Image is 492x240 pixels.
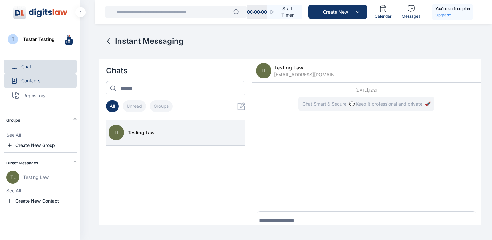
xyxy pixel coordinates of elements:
[6,171,19,184] span: TL
[274,71,338,78] span: [EMAIL_ADDRESS][DOMAIN_NAME]
[6,132,21,138] button: See All
[21,78,40,84] span: Contacts
[372,2,394,22] a: Calendar
[6,153,77,171] div: Direct Messages
[8,34,18,44] button: T
[150,100,173,112] button: Groups
[355,88,377,93] span: [DATE], 12:21
[109,125,124,140] span: TL
[23,92,46,99] span: Repository
[106,120,245,146] button: TLTesting Law
[6,188,21,194] button: See All
[320,9,354,15] span: Create New
[23,36,55,42] span: Tester Testing
[115,36,184,46] span: Instant Messaging
[21,63,31,70] span: Chat
[399,2,423,22] a: Messages
[6,161,73,166] h2: Direct Messages
[402,14,420,19] span: Messages
[256,63,271,78] span: TL
[13,6,26,19] img: Logo
[65,34,73,45] img: Logo
[29,8,67,17] img: Logo
[279,5,297,18] span: Start Timer
[6,171,77,184] button: TLTesting Law
[15,198,59,204] span: Create New Contact
[23,174,49,180] span: Testing Law
[6,110,77,128] div: Groups
[106,100,119,112] button: All
[5,8,75,18] button: Logo
[128,129,155,136] span: Testing Law
[308,5,367,19] button: Create New
[298,97,434,111] span: Chat Smart & Secure! 💬 Keep it professional and private. 🚀
[6,118,73,123] h2: Groups
[274,64,338,71] span: Testing Law
[255,214,478,227] textarea: Message input
[435,12,470,18] a: Upgrade
[247,9,267,15] p: 00 : 00 : 00
[4,88,77,103] button: Repository
[267,5,302,19] button: Start Timer
[106,66,245,76] h2: Chats
[15,142,55,149] span: Create New Group
[123,100,146,112] button: Unread
[375,14,392,19] span: Calendar
[4,74,77,88] button: Contacts
[4,60,77,74] button: Chat
[435,5,470,12] h5: You're on free plan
